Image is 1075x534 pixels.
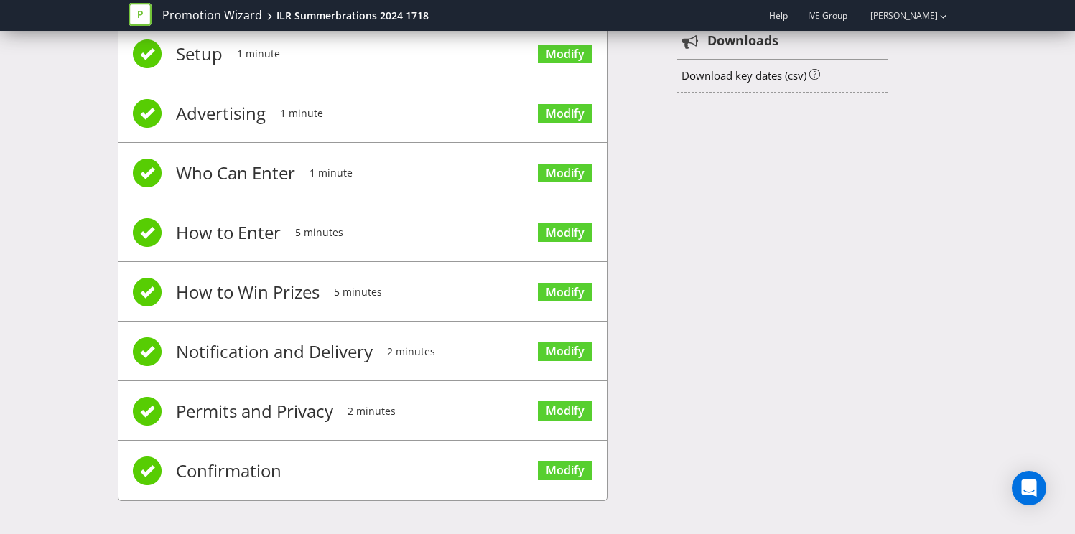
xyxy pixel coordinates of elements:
a: Modify [538,342,592,361]
a: Modify [538,104,592,123]
a: Modify [538,461,592,480]
a: Modify [538,401,592,421]
span: 1 minute [310,144,353,202]
a: Modify [538,164,592,183]
a: Modify [538,283,592,302]
div: ILR Summerbrations 2024 1718 [276,9,429,23]
span: 2 minutes [387,323,435,380]
a: Promotion Wizard [162,7,262,24]
span: Who Can Enter [176,144,295,202]
a: Download key dates (csv) [681,68,806,83]
span: How to Enter [176,204,281,261]
a: Modify [538,44,592,64]
span: 5 minutes [334,263,382,321]
span: Permits and Privacy [176,383,333,440]
span: 1 minute [280,85,323,142]
span: Setup [176,25,223,83]
span: How to Win Prizes [176,263,320,321]
a: Help [769,9,788,22]
span: Confirmation [176,442,281,500]
span: IVE Group [808,9,847,22]
div: Open Intercom Messenger [1012,471,1046,505]
span: 2 minutes [348,383,396,440]
span: Notification and Delivery [176,323,373,380]
a: [PERSON_NAME] [856,9,938,22]
a: Modify [538,223,592,243]
span: 5 minutes [295,204,343,261]
span: 1 minute [237,25,280,83]
span: Advertising [176,85,266,142]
